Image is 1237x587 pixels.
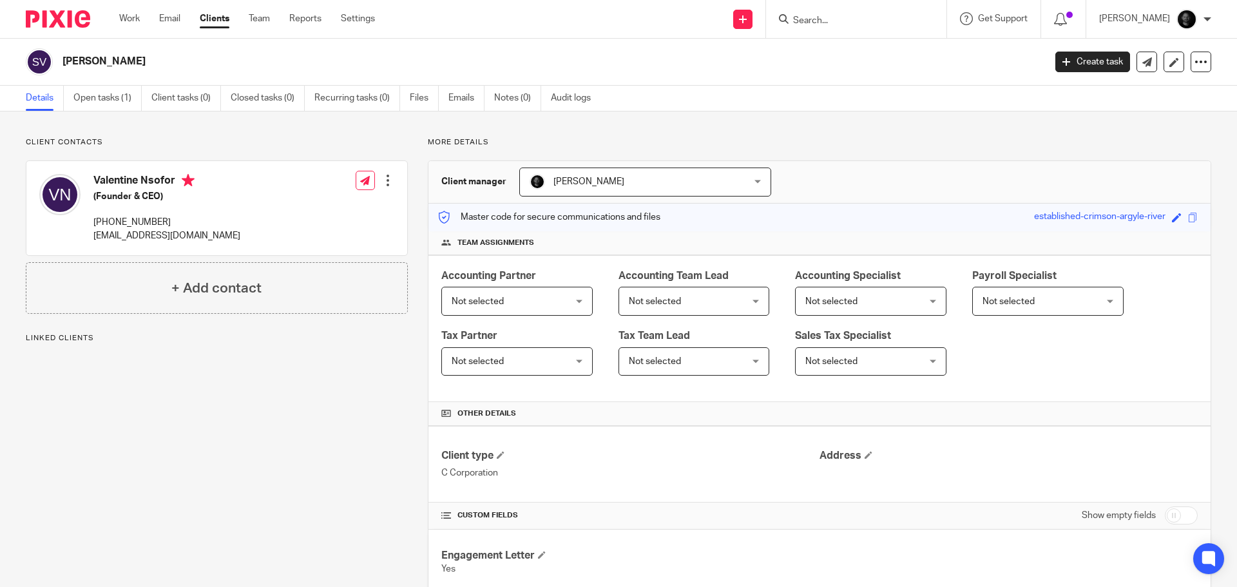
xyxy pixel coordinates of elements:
[438,211,660,224] p: Master code for secure communications and files
[441,271,536,281] span: Accounting Partner
[151,86,221,111] a: Client tasks (0)
[618,271,729,281] span: Accounting Team Lead
[629,357,681,366] span: Not selected
[820,449,1198,463] h4: Address
[182,174,195,187] i: Primary
[159,12,180,25] a: Email
[410,86,439,111] a: Files
[553,177,624,186] span: [PERSON_NAME]
[441,564,455,573] span: Yes
[26,10,90,28] img: Pixie
[26,333,408,343] p: Linked clients
[805,357,858,366] span: Not selected
[62,55,841,68] h2: [PERSON_NAME]
[93,174,240,190] h4: Valentine Nsofor
[26,48,53,75] img: svg%3E
[441,510,820,521] h4: CUSTOM FIELDS
[792,15,908,27] input: Search
[795,271,901,281] span: Accounting Specialist
[93,190,240,203] h5: (Founder & CEO)
[1034,210,1165,225] div: established-crimson-argyle-river
[795,331,891,341] span: Sales Tax Specialist
[1176,9,1197,30] img: Chris.jpg
[1082,509,1156,522] label: Show empty fields
[452,297,504,306] span: Not selected
[39,174,81,215] img: svg%3E
[972,271,1057,281] span: Payroll Specialist
[448,86,484,111] a: Emails
[457,238,534,248] span: Team assignments
[93,216,240,229] p: [PHONE_NUMBER]
[441,467,820,479] p: C Corporation
[441,449,820,463] h4: Client type
[249,12,270,25] a: Team
[452,357,504,366] span: Not selected
[978,14,1028,23] span: Get Support
[171,278,262,298] h4: + Add contact
[26,86,64,111] a: Details
[441,331,497,341] span: Tax Partner
[314,86,400,111] a: Recurring tasks (0)
[200,12,229,25] a: Clients
[530,174,545,189] img: Chris.jpg
[119,12,140,25] a: Work
[983,297,1035,306] span: Not selected
[441,549,820,563] h4: Engagement Letter
[26,137,408,148] p: Client contacts
[805,297,858,306] span: Not selected
[1055,52,1130,72] a: Create task
[618,331,690,341] span: Tax Team Lead
[289,12,321,25] a: Reports
[457,409,516,419] span: Other details
[231,86,305,111] a: Closed tasks (0)
[73,86,142,111] a: Open tasks (1)
[93,229,240,242] p: [EMAIL_ADDRESS][DOMAIN_NAME]
[551,86,600,111] a: Audit logs
[629,297,681,306] span: Not selected
[428,137,1211,148] p: More details
[1099,12,1170,25] p: [PERSON_NAME]
[441,175,506,188] h3: Client manager
[341,12,375,25] a: Settings
[494,86,541,111] a: Notes (0)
